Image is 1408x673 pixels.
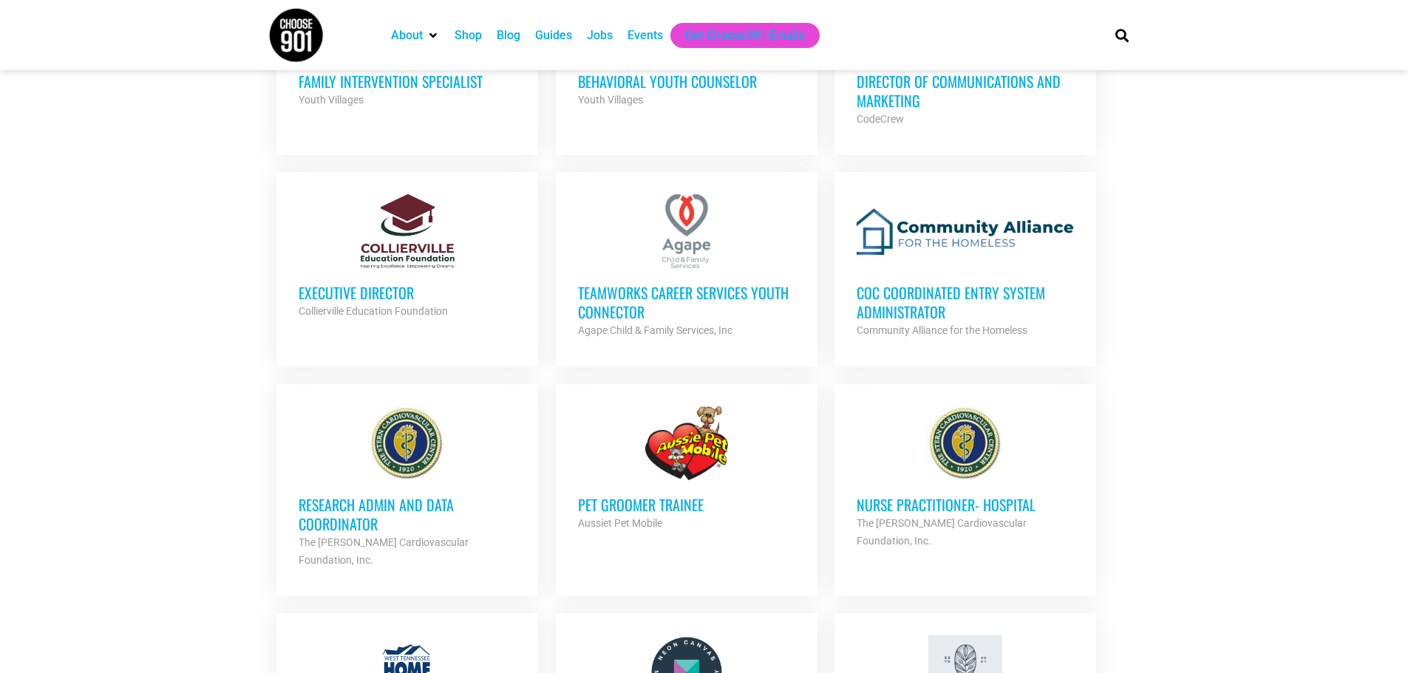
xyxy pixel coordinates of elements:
[556,384,817,554] a: Pet Groomer Trainee Aussiet Pet Mobile
[455,27,482,44] a: Shop
[857,113,904,125] strong: CodeCrew
[497,27,520,44] a: Blog
[535,27,572,44] a: Guides
[578,324,732,336] strong: Agape Child & Family Services, Inc
[578,72,795,91] h3: Behavioral Youth Counselor
[578,94,643,106] strong: Youth Villages
[299,536,469,566] strong: The [PERSON_NAME] Cardiovascular Foundation, Inc.
[299,94,364,106] strong: Youth Villages
[299,283,516,302] h3: Executive Director
[857,72,1074,110] h3: Director of Communications and Marketing
[578,495,795,514] h3: Pet Groomer Trainee
[276,172,538,342] a: Executive Director Collierville Education Foundation
[391,27,423,44] a: About
[384,23,447,48] div: About
[834,384,1096,572] a: Nurse Practitioner- Hospital The [PERSON_NAME] Cardiovascular Foundation, Inc.
[587,27,613,44] a: Jobs
[857,283,1074,321] h3: CoC Coordinated Entry System Administrator
[834,172,1096,361] a: CoC Coordinated Entry System Administrator Community Alliance for the Homeless
[556,172,817,361] a: TeamWorks Career Services Youth Connector Agape Child & Family Services, Inc
[628,27,663,44] a: Events
[299,305,448,317] strong: Collierville Education Foundation
[299,72,516,91] h3: Family Intervention Specialist
[276,384,538,591] a: Research Admin and Data Coordinator The [PERSON_NAME] Cardiovascular Foundation, Inc.
[578,283,795,321] h3: TeamWorks Career Services Youth Connector
[299,495,516,533] h3: Research Admin and Data Coordinator
[1109,23,1134,47] div: Search
[578,517,662,529] strong: Aussiet Pet Mobile
[384,23,1090,48] nav: Main nav
[857,495,1074,514] h3: Nurse Practitioner- Hospital
[685,27,805,44] a: Get Choose901 Emails
[857,517,1027,547] strong: The [PERSON_NAME] Cardiovascular Foundation, Inc.
[857,324,1027,336] strong: Community Alliance for the Homeless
